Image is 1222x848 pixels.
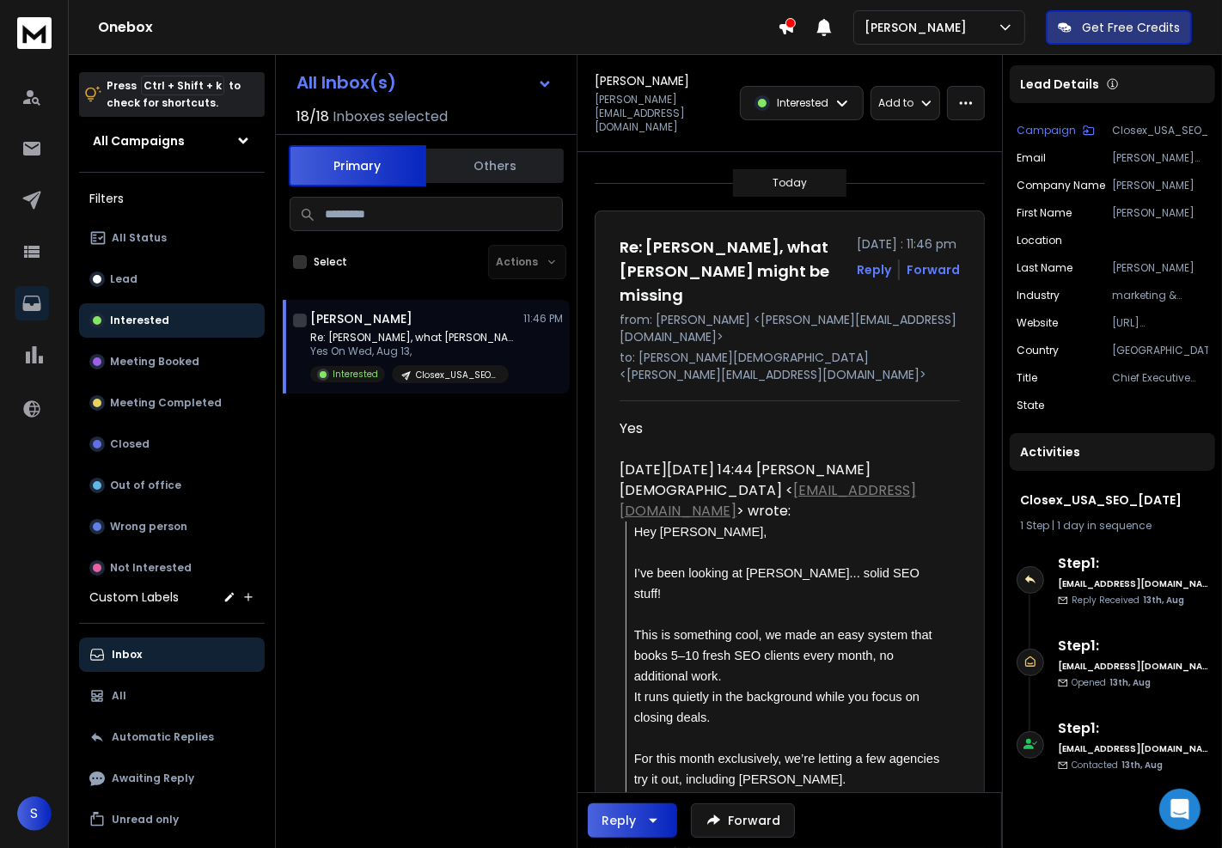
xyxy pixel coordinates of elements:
[1058,636,1208,656] h6: Step 1 :
[857,235,960,253] p: [DATE] : 11:46 pm
[1058,660,1208,673] h6: [EMAIL_ADDRESS][DOMAIN_NAME]
[79,345,265,379] button: Meeting Booked
[1058,553,1208,574] h6: Step 1 :
[1082,19,1180,36] p: Get Free Credits
[79,303,265,338] button: Interested
[17,17,52,49] img: logo
[620,418,946,439] div: Yes
[110,520,187,534] p: Wrong person
[289,145,426,186] button: Primary
[110,355,199,369] p: Meeting Booked
[1112,206,1208,220] p: [PERSON_NAME]
[1017,124,1095,137] button: Campaign
[110,479,181,492] p: Out of office
[112,730,214,744] p: Automatic Replies
[333,368,378,381] p: Interested
[79,186,265,210] h3: Filters
[1017,124,1076,137] p: Campaign
[777,96,828,110] p: Interested
[1112,344,1208,357] p: [GEOGRAPHIC_DATA]
[79,427,265,461] button: Closed
[1112,261,1208,275] p: [PERSON_NAME]
[1112,316,1208,330] p: [URL][DOMAIN_NAME]
[1072,759,1163,772] p: Contacted
[416,369,498,381] p: Closex_USA_SEO_[DATE]
[1017,206,1072,220] p: First Name
[1017,316,1058,330] p: website
[620,235,846,308] h1: Re: [PERSON_NAME], what [PERSON_NAME] might be missing
[333,107,448,127] h3: Inboxes selected
[79,679,265,713] button: All
[89,589,179,606] h3: Custom Labels
[1017,289,1060,302] p: industry
[620,480,916,521] a: [EMAIL_ADDRESS][DOMAIN_NAME]
[1072,676,1151,689] p: Opened
[1017,344,1059,357] p: Country
[1020,518,1049,533] span: 1 Step
[907,261,960,278] div: Forward
[112,813,179,827] p: Unread only
[1058,718,1208,739] h6: Step 1 :
[112,772,194,785] p: Awaiting Reply
[857,261,891,278] button: Reply
[110,561,192,575] p: Not Interested
[110,272,137,286] p: Lead
[1143,594,1184,607] span: 13th, Aug
[773,176,807,190] p: Today
[1020,491,1205,509] h1: Closex_USA_SEO_[DATE]
[1020,76,1099,93] p: Lead Details
[110,396,222,410] p: Meeting Completed
[314,255,347,269] label: Select
[17,796,52,831] button: S
[310,310,412,327] h1: [PERSON_NAME]
[79,509,265,544] button: Wrong person
[112,648,142,662] p: Inbox
[1058,742,1208,755] h6: [EMAIL_ADDRESS][DOMAIN_NAME]
[93,132,185,149] h1: All Campaigns
[523,312,563,326] p: 11:46 PM
[79,262,265,296] button: Lead
[1109,676,1151,689] span: 13th, Aug
[865,19,974,36] p: [PERSON_NAME]
[620,460,946,522] div: [DATE][DATE] 14:44 [PERSON_NAME][DEMOGRAPHIC_DATA] < > wrote:
[1159,789,1201,830] div: Open Intercom Messenger
[620,311,960,345] p: from: [PERSON_NAME] <[PERSON_NAME][EMAIL_ADDRESS][DOMAIN_NAME]>
[283,65,566,100] button: All Inbox(s)
[1112,151,1208,165] p: [PERSON_NAME][EMAIL_ADDRESS][DOMAIN_NAME]
[79,124,265,158] button: All Campaigns
[1112,179,1208,192] p: [PERSON_NAME]
[79,551,265,585] button: Not Interested
[634,752,944,786] span: For this month exclusively, we’re letting a few agencies try it out, including [PERSON_NAME].
[110,314,169,327] p: Interested
[1058,577,1208,590] h6: [EMAIL_ADDRESS][DOMAIN_NAME]
[595,93,730,134] p: [PERSON_NAME][EMAIL_ADDRESS][DOMAIN_NAME]
[310,331,516,345] p: Re: [PERSON_NAME], what [PERSON_NAME] might
[602,812,636,829] div: Reply
[634,690,924,724] span: It runs quietly in the background while you focus on closing deals.
[79,638,265,672] button: Inbox
[79,468,265,503] button: Out of office
[595,72,689,89] h1: [PERSON_NAME]
[878,96,913,110] p: Add to
[634,628,936,683] span: This is something cool, we made an easy system that books 5–10 fresh SEO clients every month, no ...
[79,720,265,754] button: Automatic Replies
[634,525,767,539] span: Hey [PERSON_NAME],
[110,437,150,451] p: Closed
[1017,151,1046,165] p: Email
[1112,289,1208,302] p: marketing & advertising
[79,386,265,420] button: Meeting Completed
[1121,759,1163,772] span: 13th, Aug
[588,803,677,838] button: Reply
[426,147,564,185] button: Others
[296,107,329,127] span: 18 / 18
[620,349,960,383] p: to: [PERSON_NAME][DEMOGRAPHIC_DATA] <[PERSON_NAME][EMAIL_ADDRESS][DOMAIN_NAME]>
[1017,371,1037,385] p: title
[1017,261,1072,275] p: Last Name
[1020,519,1205,533] div: |
[107,77,241,112] p: Press to check for shortcuts.
[1046,10,1192,45] button: Get Free Credits
[310,345,516,358] p: Yes On Wed, Aug 13,
[1057,518,1152,533] span: 1 day in sequence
